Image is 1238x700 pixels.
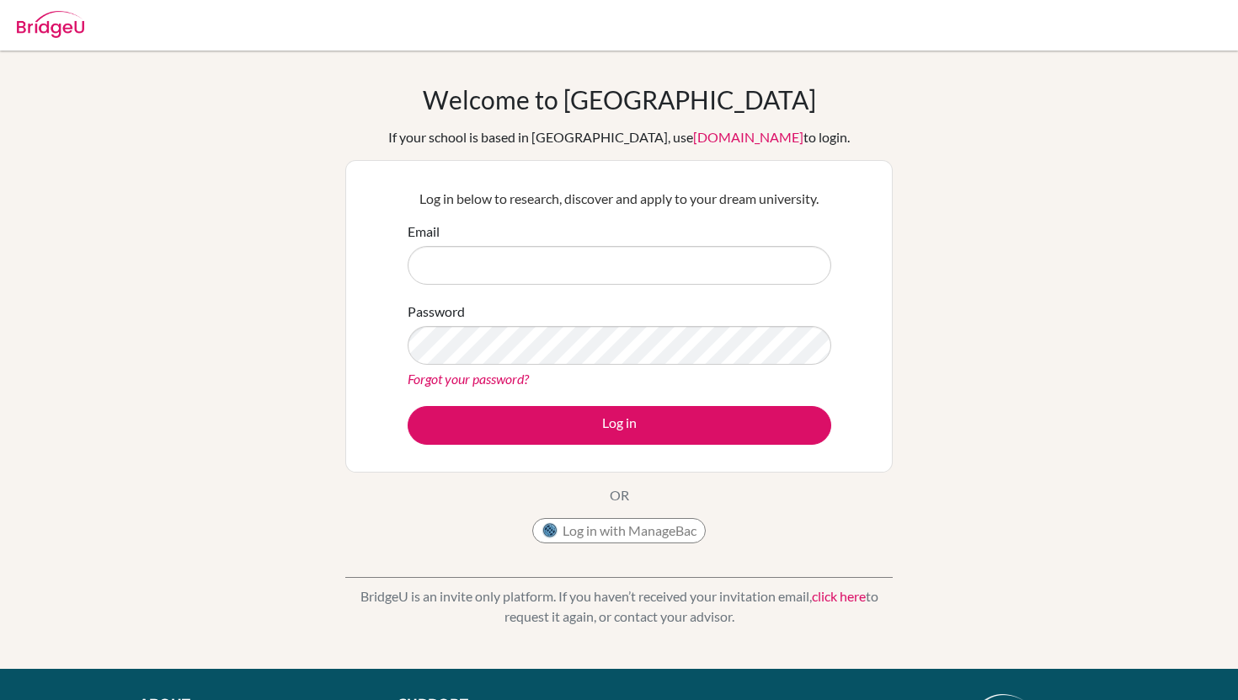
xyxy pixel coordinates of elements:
div: If your school is based in [GEOGRAPHIC_DATA], use to login. [388,127,850,147]
p: BridgeU is an invite only platform. If you haven’t received your invitation email, to request it ... [345,586,893,627]
img: Bridge-U [17,11,84,38]
label: Password [408,302,465,322]
button: Log in [408,406,831,445]
a: click here [812,588,866,604]
h1: Welcome to [GEOGRAPHIC_DATA] [423,84,816,115]
a: [DOMAIN_NAME] [693,129,803,145]
button: Log in with ManageBac [532,518,706,543]
p: OR [610,485,629,505]
label: Email [408,222,440,242]
a: Forgot your password? [408,371,529,387]
p: Log in below to research, discover and apply to your dream university. [408,189,831,209]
